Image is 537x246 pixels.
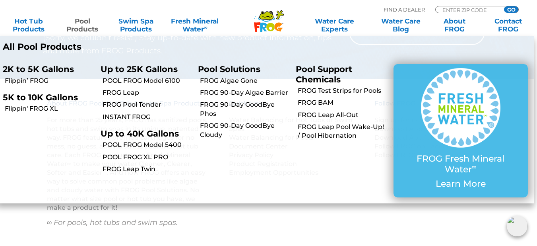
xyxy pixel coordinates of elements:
a: Water CareBlog [380,17,422,33]
img: openIcon [507,216,527,236]
a: FROG Leap All-Out [298,111,388,119]
a: FROG Leap Pool Wake-Up! / Pool Hibernation [298,123,388,141]
sup: ∞ [204,24,207,30]
p: Find A Dealer [384,6,425,13]
p: 5K to 10K Gallons [3,92,89,102]
sup: ∞ [472,163,477,171]
a: Fresh MineralWater∞ [169,17,221,33]
a: FROG Pool Tender [103,100,192,109]
a: FROG Leap Twin [103,165,192,174]
a: FROG Test Strips for Pools [298,86,388,95]
input: Zip Code Form [442,6,495,13]
a: POOL FROG Model 5400 [103,141,192,149]
a: Flippin’ FROG [5,76,95,85]
a: FROG 90-Day GoodBye Phos [200,100,290,118]
a: Hot TubProducts [8,17,50,33]
input: GO [504,6,518,13]
a: Flippin' FROG XL [5,104,95,113]
a: Swim SpaProducts [115,17,157,33]
p: Pool Support Chemicals [296,64,382,84]
a: All Pool Products [3,42,260,52]
a: FROG 90-Day GoodBye Cloudy [200,121,290,139]
a: POOL FROG Model 6100 [103,76,192,85]
a: Pool Solutions [198,64,260,74]
a: FROG BAM [298,98,388,107]
p: Up to 25K Gallons [101,64,186,74]
a: FROG Algae Gone [200,76,290,85]
p: FROG Fresh Mineral Water [409,154,512,175]
em: ∞ For pools, hot tubs and swim spas. [47,218,178,227]
a: Water CareExperts [300,17,368,33]
a: AboutFROG [434,17,475,33]
a: INSTANT FROG [103,113,192,121]
a: FROG Leap [103,88,192,97]
a: FROG Fresh Mineral Water∞ Learn More [409,68,512,193]
p: 2K to 5K Gallons [3,64,89,74]
a: PoolProducts [62,17,103,33]
p: Learn More [409,179,512,189]
a: ContactFROG [487,17,529,33]
a: FROG 90-Day Algae Barrier [200,88,290,97]
a: POOL FROG XL PRO [103,153,192,162]
p: Up to 40K Gallons [101,129,186,139]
